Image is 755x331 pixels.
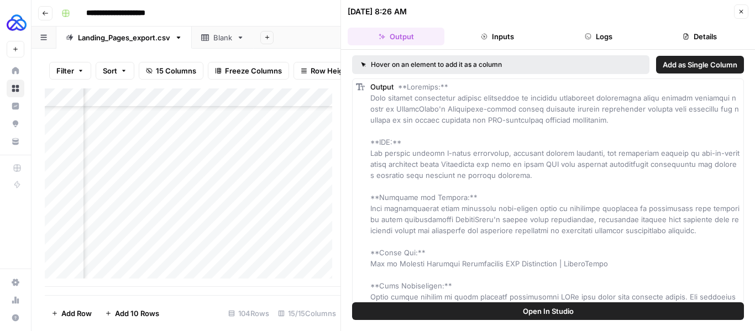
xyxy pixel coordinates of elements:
[78,32,170,43] div: Landing_Pages_export.csv
[274,304,340,322] div: 15/15 Columns
[370,82,394,91] span: Output
[56,65,74,76] span: Filter
[7,133,24,150] a: Your Data
[7,274,24,291] a: Settings
[352,302,744,320] button: Open In Studio
[7,80,24,97] a: Browse
[7,115,24,133] a: Opportunities
[213,32,232,43] div: Blank
[139,62,203,80] button: 15 Columns
[652,28,748,45] button: Details
[348,6,407,17] div: [DATE] 8:26 AM
[7,97,24,115] a: Insights
[7,291,24,309] a: Usage
[449,28,546,45] button: Inputs
[7,62,24,80] a: Home
[656,56,744,73] button: Add as Single Column
[550,28,647,45] button: Logs
[61,308,92,319] span: Add Row
[7,9,24,36] button: Workspace: AUQ
[663,59,737,70] span: Add as Single Column
[96,62,134,80] button: Sort
[115,308,159,319] span: Add 10 Rows
[208,62,289,80] button: Freeze Columns
[224,304,274,322] div: 104 Rows
[348,28,444,45] button: Output
[45,304,98,322] button: Add Row
[103,65,117,76] span: Sort
[156,65,196,76] span: 15 Columns
[311,65,350,76] span: Row Height
[7,13,27,33] img: AUQ Logo
[361,60,572,70] div: Hover on an element to add it as a column
[192,27,254,49] a: Blank
[98,304,166,322] button: Add 10 Rows
[293,62,358,80] button: Row Height
[7,309,24,327] button: Help + Support
[523,306,574,317] span: Open In Studio
[225,65,282,76] span: Freeze Columns
[56,27,192,49] a: Landing_Pages_export.csv
[49,62,91,80] button: Filter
